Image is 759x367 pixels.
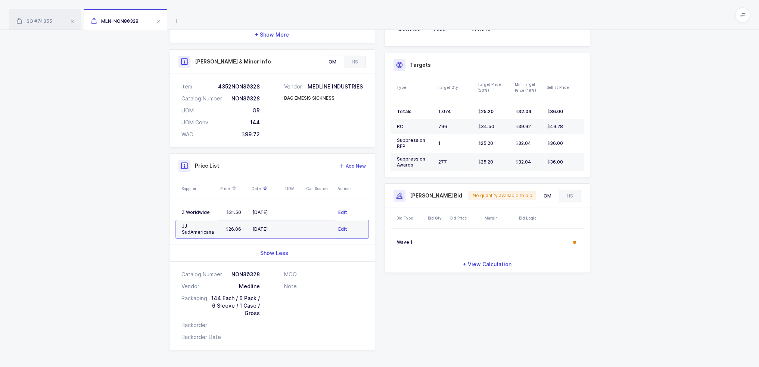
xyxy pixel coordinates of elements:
span: 1,074 [438,109,451,114]
div: - Show Less [169,245,375,261]
div: Wave 1 [397,239,423,245]
h3: [PERSON_NAME] & Minor Info [195,58,271,65]
div: Z Worldwide [182,209,215,215]
span: 36.00 [547,109,563,115]
span: 34.50 [478,124,494,130]
div: Sell at Price [547,84,582,90]
span: 796 [438,124,447,129]
span: 25.20 [478,140,493,146]
span: 25.20 [478,159,493,165]
span: + View Calculation [463,261,511,268]
span: Totals [397,109,411,114]
span: - Show Less [256,249,288,257]
span: 1 [438,140,441,146]
div: HS [344,56,365,68]
div: [DATE] [252,226,280,232]
div: Date [252,182,281,195]
button: Add New [339,162,366,170]
div: OM [321,56,344,68]
div: Vendor [284,83,305,90]
div: Note [284,283,297,290]
span: 36.00 [547,159,563,165]
span: 32.04 [516,159,531,165]
span: SO #74355 [16,18,52,24]
h3: Targets [410,61,431,69]
div: - Show Less [169,261,375,350]
div: Bid Logic [519,215,567,221]
div: 99.72 [242,131,260,138]
span: 36.00 [547,140,563,146]
span: 32.04 [516,140,531,146]
div: 144 Each / 6 Pack / 6 Sleeve / 1 Case / Gross [207,295,260,317]
div: Price [220,182,247,195]
span: 277 [438,159,447,165]
span: 31.50 [226,209,241,215]
div: Target Qty [438,84,473,90]
span: + Show More [255,31,289,38]
div: Min Target Price (19%) [515,81,542,93]
span: No quantity available to bid [473,193,532,199]
div: BAG EMESIS SICKNESS [284,95,335,102]
div: HS [559,190,581,202]
div: Supplier [181,186,216,192]
span: Suppression RFP [397,137,425,149]
div: Can Source [306,186,333,192]
div: Bid Price [450,215,480,221]
span: 39.92 [516,124,531,130]
div: UOM [285,186,302,192]
button: Edit [338,209,347,216]
div: + Show More [169,27,375,43]
span: MLN-NON80328 [91,18,139,24]
span: 1,690 [433,26,445,32]
div: UOM Conv [181,119,208,126]
h3: [PERSON_NAME] Bid [410,192,462,199]
div: + View Calculation [385,256,590,273]
div: Backorder [181,321,207,329]
h3: Price List [195,162,219,169]
div: WAC [181,131,193,138]
div: Target Price (30%) [478,81,510,93]
div: UOM [181,107,194,114]
span: 49.28 [547,124,563,130]
div: Actions [337,186,367,192]
div: [DATE] [252,209,280,215]
div: JJ SudAmericana [182,223,215,235]
div: MOQ [284,271,297,278]
div: Packaging [181,295,207,317]
span: Add New [346,162,366,170]
div: Bid Type [396,215,423,221]
span: Suppression Awards [397,156,425,168]
div: Bid Qty [428,215,446,221]
span: 25.20 [478,109,494,115]
div: Type [396,84,433,90]
div: 144 [250,119,260,126]
div: Margin [485,215,514,221]
div: MEDLINE INDUSTRIES [308,83,363,90]
span: RC [397,124,403,129]
button: Edit [338,226,347,233]
div: GR [252,107,260,114]
span: 26.06 [226,226,241,232]
span: 32.04 [516,109,532,115]
div: Backorder Date [181,333,221,341]
div: OM [536,190,559,202]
